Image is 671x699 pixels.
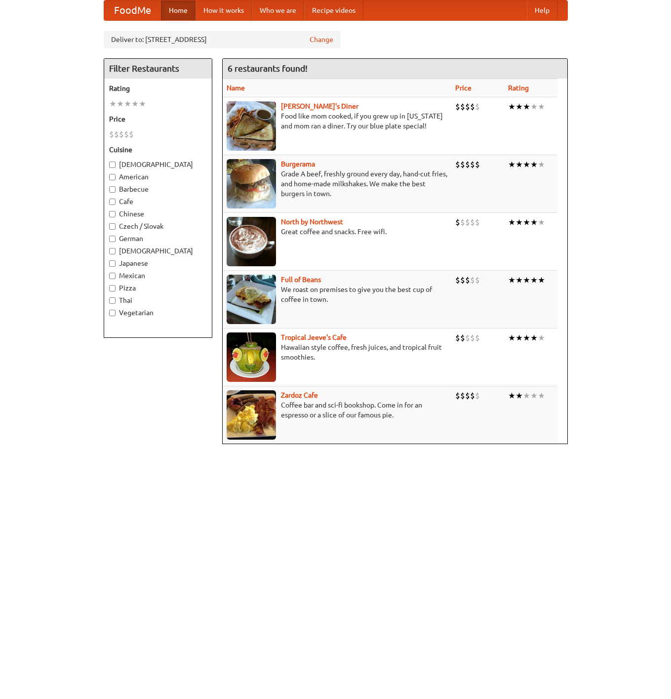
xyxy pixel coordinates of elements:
[530,332,538,343] li: ★
[109,308,207,318] label: Vegetarian
[109,114,207,124] h5: Price
[475,101,480,112] li: $
[523,390,530,401] li: ★
[515,275,523,286] li: ★
[515,332,523,343] li: ★
[227,111,447,131] p: Food like mom cooked, if you grew up in [US_STATE] and mom ran a diner. Try our blue plate special!
[109,211,116,217] input: Chinese
[455,101,460,112] li: $
[530,390,538,401] li: ★
[109,295,207,305] label: Thai
[104,0,161,20] a: FoodMe
[523,217,530,228] li: ★
[455,84,472,92] a: Price
[465,275,470,286] li: $
[196,0,252,20] a: How it works
[465,332,470,343] li: $
[124,98,131,109] li: ★
[227,400,447,420] p: Coffee bar and sci-fi bookshop. Come in for an espresso or a slice of our famous pie.
[460,101,465,112] li: $
[109,98,117,109] li: ★
[515,159,523,170] li: ★
[470,159,475,170] li: $
[515,217,523,228] li: ★
[281,102,358,110] a: [PERSON_NAME]'s Diner
[109,297,116,304] input: Thai
[508,390,515,401] li: ★
[227,159,276,208] img: burgerama.jpg
[530,217,538,228] li: ★
[530,275,538,286] li: ★
[475,275,480,286] li: $
[460,159,465,170] li: $
[475,217,480,228] li: $
[117,98,124,109] li: ★
[310,35,333,44] a: Change
[109,258,207,268] label: Japanese
[455,159,460,170] li: $
[475,159,480,170] li: $
[470,390,475,401] li: $
[227,390,276,440] img: zardoz.jpg
[508,332,515,343] li: ★
[227,169,447,199] p: Grade A beef, freshly ground every day, hand-cut fries, and home-made milkshakes. We make the bes...
[281,333,347,341] a: Tropical Jeeve's Cafe
[227,342,447,362] p: Hawaiian style coffee, fresh juices, and tropical fruit smoothies.
[460,217,465,228] li: $
[281,218,343,226] b: North by Northwest
[538,275,545,286] li: ★
[460,332,465,343] li: $
[227,227,447,237] p: Great coffee and snacks. Free wifi.
[109,236,116,242] input: German
[508,275,515,286] li: ★
[538,101,545,112] li: ★
[527,0,557,20] a: Help
[109,273,116,279] input: Mexican
[109,162,116,168] input: [DEMOGRAPHIC_DATA]
[109,209,207,219] label: Chinese
[227,285,447,304] p: We roast on premises to give you the best cup of coffee in town.
[109,221,207,231] label: Czech / Slovak
[109,129,114,140] li: $
[530,159,538,170] li: ★
[227,101,276,151] img: sallys.jpg
[465,390,470,401] li: $
[109,172,207,182] label: American
[227,332,276,382] img: jeeves.jpg
[109,197,207,206] label: Cafe
[508,101,515,112] li: ★
[515,390,523,401] li: ★
[104,31,341,48] div: Deliver to: [STREET_ADDRESS]
[109,199,116,205] input: Cafe
[119,129,124,140] li: $
[161,0,196,20] a: Home
[281,391,318,399] a: Zardoz Cafe
[109,260,116,267] input: Japanese
[109,248,116,254] input: [DEMOGRAPHIC_DATA]
[131,98,139,109] li: ★
[124,129,129,140] li: $
[109,234,207,244] label: German
[470,332,475,343] li: $
[109,223,116,230] input: Czech / Slovak
[281,276,321,284] a: Full of Beans
[227,217,276,266] img: north.jpg
[228,64,308,73] ng-pluralize: 6 restaurants found!
[227,84,245,92] a: Name
[465,101,470,112] li: $
[109,310,116,316] input: Vegetarian
[139,98,146,109] li: ★
[281,160,315,168] a: Burgerama
[109,83,207,93] h5: Rating
[104,59,212,79] h4: Filter Restaurants
[470,217,475,228] li: $
[475,332,480,343] li: $
[523,332,530,343] li: ★
[455,217,460,228] li: $
[109,160,207,169] label: [DEMOGRAPHIC_DATA]
[129,129,134,140] li: $
[530,101,538,112] li: ★
[470,275,475,286] li: $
